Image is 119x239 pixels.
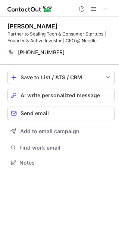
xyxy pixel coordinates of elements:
button: Add to email campaign [7,125,115,138]
span: Send email [21,110,49,116]
button: Notes [7,157,115,168]
div: [PERSON_NAME] [7,22,57,30]
button: Send email [7,107,115,120]
span: [PHONE_NUMBER] [18,49,65,56]
span: Notes [19,159,112,166]
button: save-profile-one-click [7,71,115,84]
button: AI write personalized message [7,89,115,102]
div: Save to List / ATS / CRM [21,74,101,80]
span: Add to email campaign [20,128,79,134]
button: Find work email [7,143,115,153]
img: ContactOut v5.3.10 [7,4,52,13]
div: Partner to Scaling Tech & Consumer Startups | Founder & Active Investor | CFO @ Needle [7,31,115,44]
span: Find work email [19,144,112,151]
span: AI write personalized message [21,92,100,98]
